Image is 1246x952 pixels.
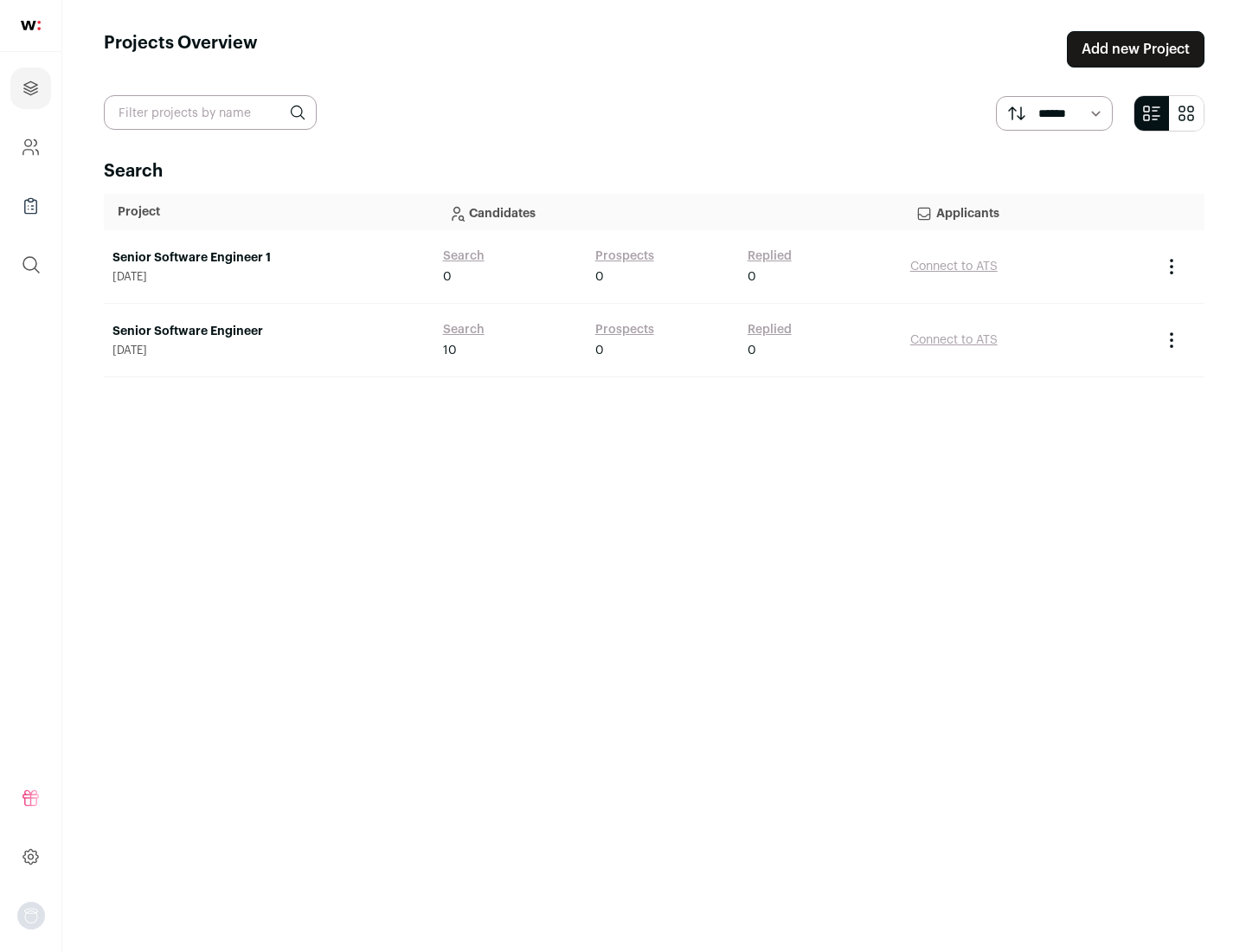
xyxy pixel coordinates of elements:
[910,261,998,273] a: Connect to ATS
[748,248,792,265] a: Replied
[104,31,258,68] h1: Projects Overview
[595,342,604,359] span: 0
[104,159,1204,183] h2: Search
[915,195,1139,229] p: Applicants
[1161,330,1182,351] button: Project Actions
[10,68,51,109] a: Projects
[748,342,756,359] span: 0
[10,126,51,168] a: Company and ATS Settings
[21,21,41,30] img: wellfound-shorthand-0d5821cbd27db2630d0214b213865d53afaa358527fdda9d0ea32b1df1b89c2c.svg
[595,248,654,265] a: Prospects
[448,195,888,229] p: Candidates
[595,321,654,338] a: Prospects
[17,902,45,929] img: nopic.png
[910,334,998,346] a: Connect to ATS
[443,321,485,338] a: Search
[1161,256,1182,277] button: Project Actions
[443,268,452,286] span: 0
[17,902,45,929] button: Open dropdown
[112,270,426,284] span: [DATE]
[748,268,756,286] span: 0
[104,95,317,130] input: Filter projects by name
[748,321,792,338] a: Replied
[112,344,426,357] span: [DATE]
[112,249,426,267] a: Senior Software Engineer 1
[112,323,426,340] a: Senior Software Engineer
[10,185,51,227] a: Company Lists
[595,268,604,286] span: 0
[118,203,421,221] p: Project
[443,248,485,265] a: Search
[443,342,457,359] span: 10
[1067,31,1204,68] a: Add new Project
